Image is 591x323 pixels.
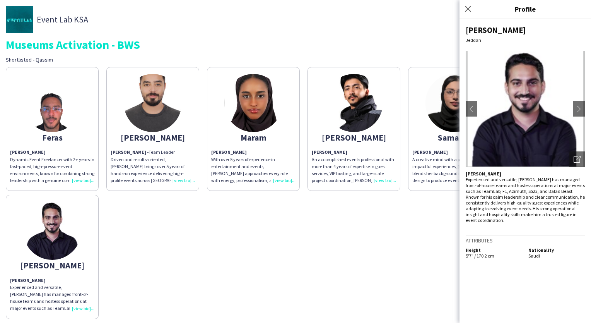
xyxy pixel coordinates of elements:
[412,149,448,155] strong: [PERSON_NAME]
[569,151,585,167] div: Open photos pop-in
[211,134,295,141] div: Maram
[10,277,94,312] p: Experienced and versatile, [PERSON_NAME] has managed front-of-house teams and hostess operations ...
[10,149,46,155] strong: [PERSON_NAME]
[528,247,585,253] h5: Nationality
[111,149,195,184] p: Driven and results-oriented, [PERSON_NAME] brings over 5 years of hands-on experience delivering ...
[23,202,81,260] img: thumb-689595af78216.jpeg
[6,39,585,50] div: Museums Activation - BWS
[111,134,195,141] div: [PERSON_NAME]
[466,171,585,223] p: Experienced and versatile, [PERSON_NAME] has managed front-of-house teams and hostess operations ...
[425,74,483,132] img: thumb-680920ca27b61.jpeg
[466,25,585,35] div: [PERSON_NAME]
[6,56,208,63] div: Shortlisted - Qassim
[111,149,149,155] strong: [PERSON_NAME] -
[149,149,175,155] span: Team Leader
[10,149,94,184] p: Dynamic Event Freelancer with 2+ years in fast-paced, high-pressure event environments, known for...
[459,4,591,14] h3: Profile
[211,149,295,184] p: With over 5 years of experience in entertainment and events, [PERSON_NAME] approaches every role ...
[528,253,540,259] span: Saudi
[412,149,497,184] p: A creative mind with a passion for crafting impactful experiences, [PERSON_NAME] blends her backg...
[312,149,396,184] p: An accomplished events professional with more than 4 years of expertise in guest services, VIP ho...
[10,277,46,283] strong: [PERSON_NAME]
[312,134,396,141] div: [PERSON_NAME]
[466,247,522,253] h5: Height
[6,6,33,33] img: thumb-0bb4e2d8-acb8-43bc-afd2-4ef8c905ec8c.jpg
[10,134,94,141] div: Feras
[10,262,94,269] div: [PERSON_NAME]
[466,37,585,43] div: Jeddah
[23,74,81,132] img: thumb-96541979-d321-41b5-a117-bd6b0ba0e877.png
[325,74,383,132] img: thumb-67db0dfce5dc5.jpeg
[466,253,494,259] span: 5'7" / 170.2 cm
[312,149,347,155] strong: [PERSON_NAME]
[37,16,88,23] span: Event Lab KSA
[466,51,585,167] img: Crew avatar or photo
[224,74,282,132] img: thumb-672ce20ec6f2e.jpeg
[124,74,182,132] img: thumb-685a66355b1cb.jpeg
[412,134,497,141] div: Samaher
[211,149,247,155] strong: [PERSON_NAME]
[466,171,501,177] strong: [PERSON_NAME]
[466,237,585,244] h3: Attributes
